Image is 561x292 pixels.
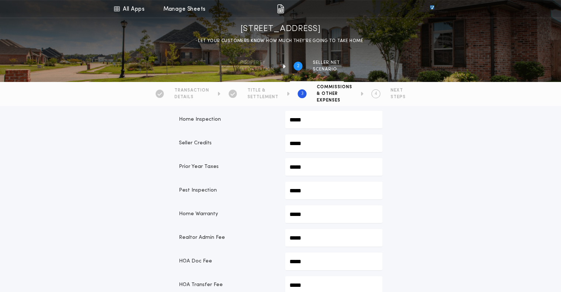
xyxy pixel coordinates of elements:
[179,163,276,171] p: Prior Year Taxes
[179,187,276,194] p: Pest Inspection
[313,60,340,66] span: SELLER NET
[174,87,209,93] span: TRANSACTION
[179,210,276,218] p: Home Warranty
[247,94,278,100] span: SETTLEMENT
[179,140,276,147] p: Seller Credits
[375,91,377,97] h2: 4
[391,94,406,100] span: STEPS
[301,91,304,97] h2: 3
[179,234,276,241] p: Realtor Admin Fee
[179,281,276,289] p: HOA Transfer Fee
[179,116,276,123] p: Home Inspection
[317,97,352,103] span: EXPENSES
[416,5,447,13] img: vs-icon
[297,63,299,69] h2: 2
[240,66,274,72] span: information
[317,91,352,97] span: & OTHER
[240,23,321,35] h1: [STREET_ADDRESS]
[240,60,274,66] span: Property
[277,4,284,13] img: img
[198,37,363,45] p: LET YOUR CUSTOMERS KNOW HOW MUCH THEY’RE GOING TO TAKE HOME
[247,87,278,93] span: TITLE &
[179,258,276,265] p: HOA Doc Fee
[391,87,406,93] span: NEXT
[313,66,340,72] span: SCENARIO
[174,94,209,100] span: DETAILS
[317,84,352,90] span: COMMISSIONS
